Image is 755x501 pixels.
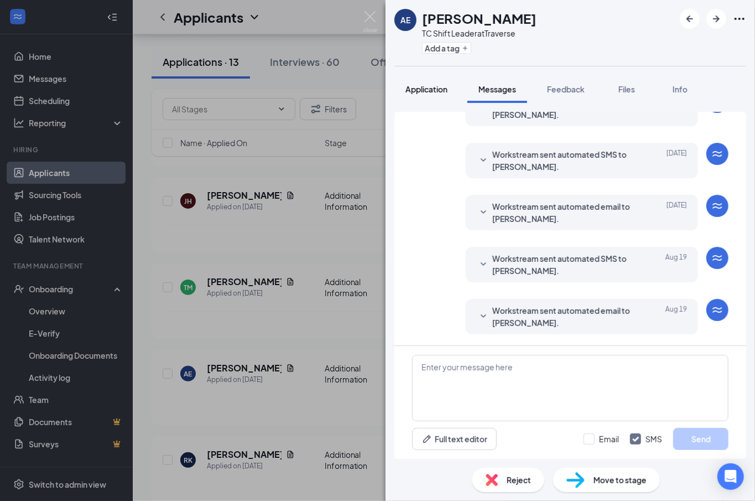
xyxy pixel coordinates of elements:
[711,303,724,317] svg: WorkstreamLogo
[680,9,700,29] button: ArrowLeftNew
[593,474,647,486] span: Move to stage
[717,463,744,490] div: Open Intercom Messenger
[422,42,471,54] button: PlusAdd a tag
[711,251,724,265] svg: WorkstreamLogo
[683,12,696,25] svg: ArrowLeftNew
[462,45,468,51] svg: Plus
[492,252,637,277] span: Workstream sent automated SMS to [PERSON_NAME].
[492,304,637,329] span: Workstream sent automated email to [PERSON_NAME].
[478,84,516,94] span: Messages
[400,14,410,25] div: AE
[405,84,447,94] span: Application
[673,428,728,450] button: Send
[477,206,490,219] svg: SmallChevronDown
[618,84,635,94] span: Files
[492,200,637,225] span: Workstream sent automated email to [PERSON_NAME].
[667,200,687,225] span: [DATE]
[710,12,723,25] svg: ArrowRight
[477,154,490,167] svg: SmallChevronDown
[665,304,687,329] span: Aug 19
[421,433,433,445] svg: Pen
[711,199,724,213] svg: WorkstreamLogo
[507,474,531,486] span: Reject
[665,252,687,277] span: Aug 19
[492,148,637,173] span: Workstream sent automated SMS to [PERSON_NAME].
[422,28,537,39] div: TC Shift Leader at Traverse
[422,9,537,28] h1: [PERSON_NAME]
[733,12,746,25] svg: Ellipses
[706,9,726,29] button: ArrowRight
[412,428,497,450] button: Full text editorPen
[673,84,688,94] span: Info
[711,147,724,161] svg: WorkstreamLogo
[477,310,490,323] svg: SmallChevronDown
[667,148,687,173] span: [DATE]
[547,84,585,94] span: Feedback
[477,258,490,271] svg: SmallChevronDown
